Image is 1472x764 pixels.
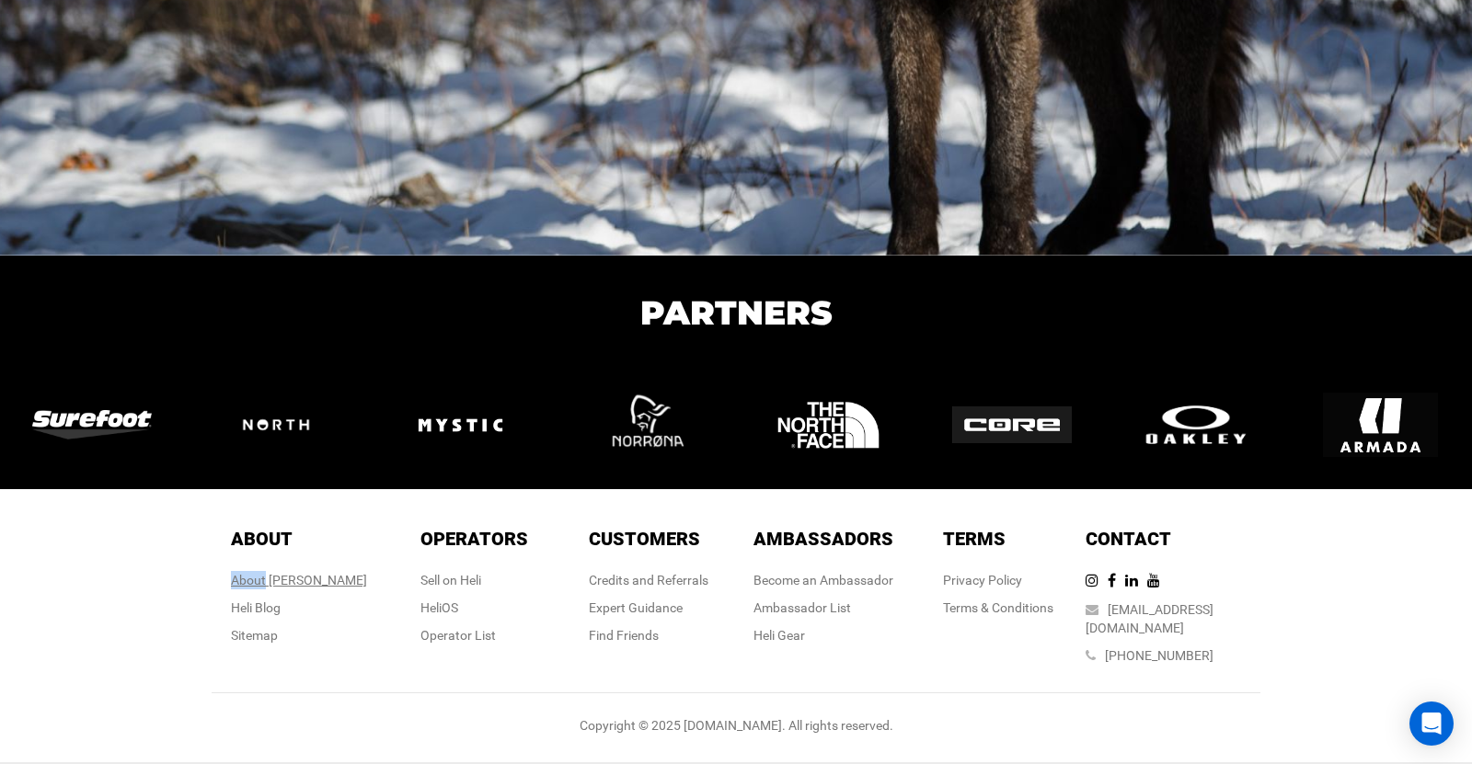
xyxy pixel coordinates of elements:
[943,573,1022,587] a: Privacy Policy
[231,626,367,644] div: Sitemap
[753,599,893,617] div: Ambassador List
[403,368,518,483] img: logo
[771,368,886,483] img: logo
[420,571,528,589] div: Sell on Heli
[1105,648,1213,663] a: [PHONE_NUMBER]
[952,406,1072,443] img: logo
[420,626,528,644] div: Operator List
[943,528,1006,550] span: Terms
[32,410,152,439] img: logo
[589,626,708,644] div: Find Friends
[1136,401,1256,448] img: logo
[589,600,683,615] a: Expert Guidance
[420,528,528,550] span: Operators
[943,600,1053,615] a: Terms & Conditions
[1086,602,1213,635] a: [EMAIL_ADDRESS][DOMAIN_NAME]
[753,628,805,643] a: Heli Gear
[587,368,702,483] img: logo
[1323,368,1438,483] img: logo
[420,600,458,615] a: HeliOS
[589,528,700,550] span: Customers
[231,571,367,589] div: About [PERSON_NAME]
[231,600,281,615] a: Heli Blog
[231,528,293,550] span: About
[216,393,336,456] img: logo
[753,573,893,587] a: Become an Ambassador
[753,528,893,550] span: Ambassadors
[1086,528,1171,550] span: Contact
[589,573,708,587] a: Credits and Referrals
[1409,701,1454,746] div: Open Intercom Messenger
[212,716,1260,735] div: Copyright © 2025 [DOMAIN_NAME]. All rights reserved.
